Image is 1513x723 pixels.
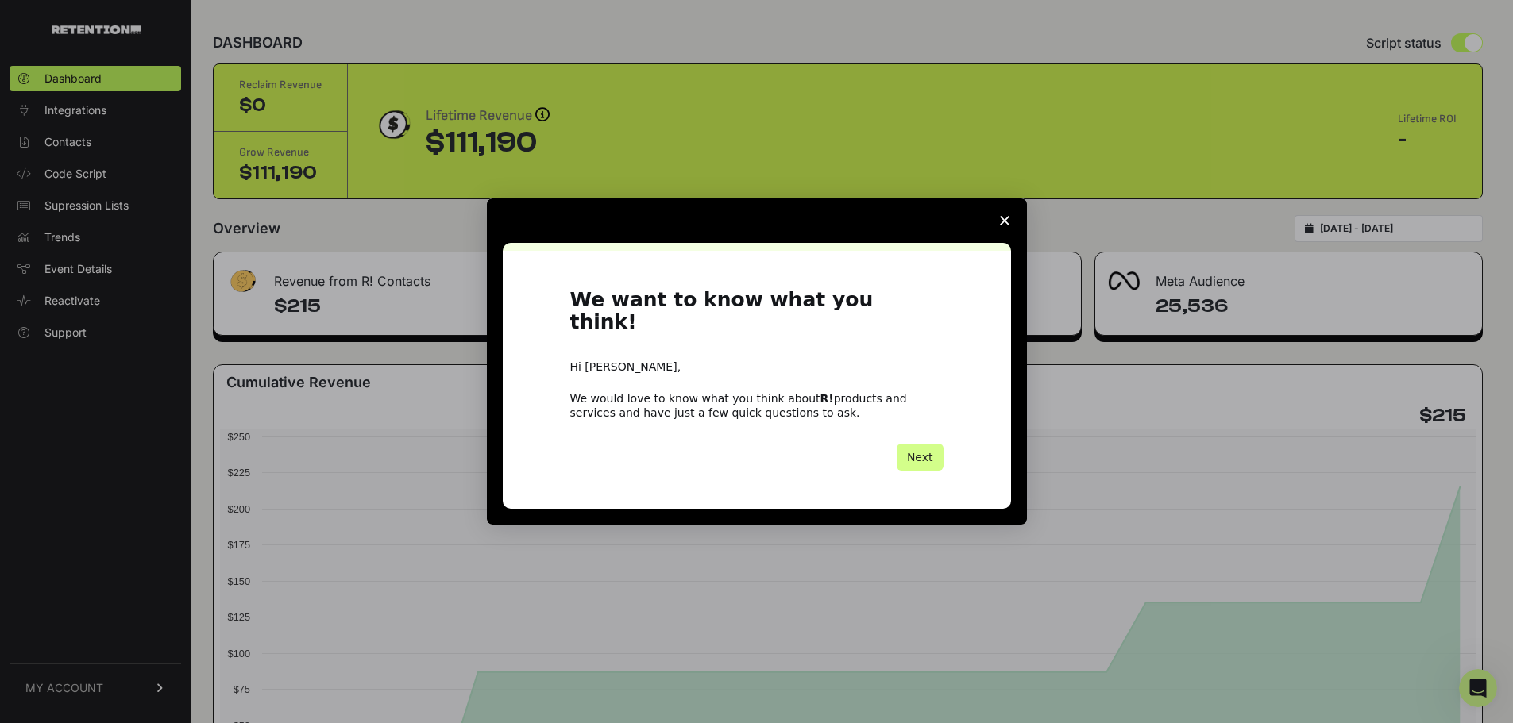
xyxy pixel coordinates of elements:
div: Hi [PERSON_NAME], [570,360,944,375]
span: Close survey [982,198,1027,243]
div: We would love to know what you think about products and services and have just a few quick questi... [570,391,944,420]
button: Next [897,444,944,471]
h1: We want to know what you think! [570,289,944,344]
b: R! [820,392,834,405]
